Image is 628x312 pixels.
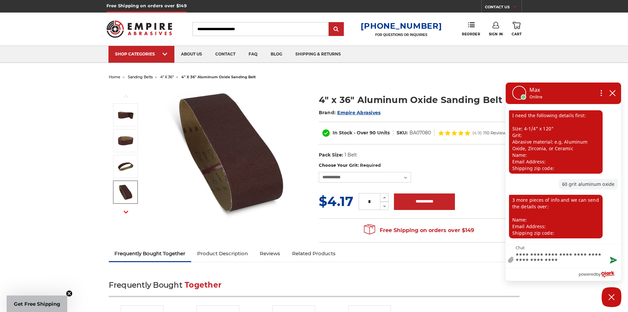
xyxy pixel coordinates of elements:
[106,16,172,42] img: Empire Abrasives
[242,46,264,63] a: faq
[512,22,522,36] a: Cart
[354,130,368,136] span: - Over
[264,46,289,63] a: blog
[118,89,134,103] button: Previous
[333,130,352,136] span: In Stock
[485,3,522,13] a: CONTACT US
[319,162,520,169] label: Choose Your Grit:
[344,152,357,158] dd: 1 Belt
[319,152,343,158] dt: Pack Size:
[472,131,482,135] span: (4.9)
[185,280,222,290] span: Together
[489,32,503,36] span: Sign In
[462,32,480,36] span: Reorder
[370,130,376,136] span: 90
[191,246,254,261] a: Product Description
[602,287,621,307] button: Close Chatbox
[509,195,603,238] p: 3 more pieces of info and we can send the details over: Name: Email Address: Shipping zip code:
[319,93,520,106] h1: 4" x 36" Aluminum Oxide Sanding Belt
[595,87,607,99] button: Open chat options menu
[117,107,134,123] img: 4" x 36" Aluminum Oxide Sanding Belt
[506,104,621,244] div: chat
[579,268,621,281] a: Powered by Olark
[66,290,73,297] button: Close teaser
[109,75,120,79] a: home
[462,22,480,36] a: Reorder
[254,246,286,261] a: Reviews
[7,295,67,312] div: Get Free ShippingClose teaser
[512,32,522,36] span: Cart
[364,224,474,237] span: Free Shipping on orders over $149
[319,110,336,116] span: Brand:
[165,87,297,219] img: 4" x 36" Aluminum Oxide Sanding Belt
[607,88,618,98] button: close chatbox
[605,253,621,268] button: Send message
[330,23,343,36] input: Submit
[181,75,256,79] span: 4" x 36" aluminum oxide sanding belt
[505,82,621,281] div: olark chatbox
[579,270,596,278] span: powered
[209,46,242,63] a: contact
[286,246,342,261] a: Related Products
[174,46,209,63] a: about us
[117,158,134,175] img: 4" x 36" Sanding Belt - Aluminum Oxide
[516,245,525,250] label: Chat
[509,110,603,174] p: I need the following details first: Size: 4-1/4" x 120" Grit: Abrasive material: e.g. Aluminum Ox...
[117,184,134,200] img: 4" x 36" Sanding Belt - AOX
[289,46,347,63] a: shipping & returns
[319,193,353,209] span: $4.17
[529,86,542,94] p: Max
[109,246,192,261] a: Frequently Bought Together
[559,179,618,190] p: 60 grit aluminum oxide
[506,252,516,268] a: file upload
[360,162,381,168] small: Required
[409,129,431,136] dd: BA07080
[337,110,380,116] a: Empire Abrasives
[361,21,442,31] a: [PHONE_NUMBER]
[361,33,442,37] p: FOR QUESTIONS OR INQUIRIES
[109,280,182,290] span: Frequently Bought
[596,270,601,278] span: by
[14,301,60,307] span: Get Free Shipping
[377,130,390,136] span: Units
[529,94,542,100] p: Online
[397,129,408,136] dt: SKU:
[118,205,134,219] button: Next
[117,132,134,149] img: 4" x 36" AOX Sanding Belt
[128,75,153,79] a: sanding belts
[483,131,508,135] span: 110 Reviews
[160,75,174,79] a: 4" x 36"
[115,52,168,56] div: SHOP CATEGORIES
